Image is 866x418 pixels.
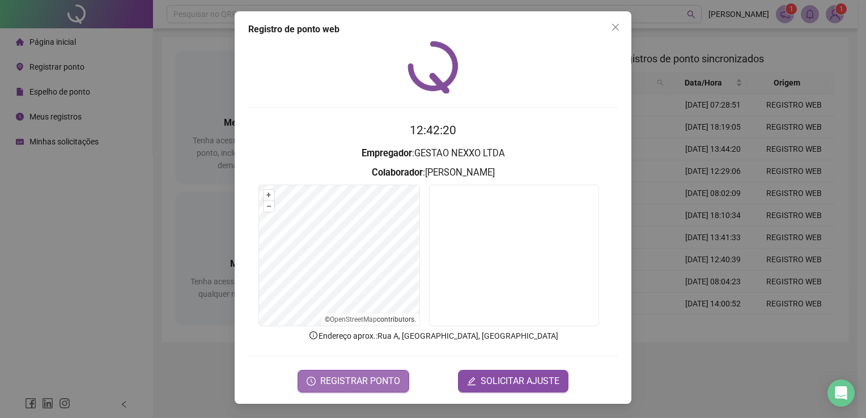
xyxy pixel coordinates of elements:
[330,315,377,323] a: OpenStreetMap
[308,330,319,340] span: info-circle
[372,167,423,178] strong: Colaborador
[458,370,568,393] button: editSOLICITAR AJUSTE
[248,165,618,180] h3: : [PERSON_NAME]
[325,315,416,323] li: © contributors.
[320,374,400,388] span: REGISTRAR PONTO
[407,41,459,93] img: QRPoint
[307,377,316,386] span: clock-circle
[362,148,412,159] strong: Empregador
[611,23,620,32] span: close
[298,370,409,393] button: REGISTRAR PONTO
[467,377,476,386] span: edit
[827,379,855,407] div: Open Intercom Messenger
[248,146,618,161] h3: : GESTAO NEXXO LTDA
[248,330,618,342] p: Endereço aprox. : Rua A, [GEOGRAPHIC_DATA], [GEOGRAPHIC_DATA]
[606,18,625,36] button: Close
[264,190,274,201] button: +
[481,374,559,388] span: SOLICITAR AJUSTE
[264,201,274,212] button: –
[410,123,456,137] time: 12:42:20
[248,23,618,36] div: Registro de ponto web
